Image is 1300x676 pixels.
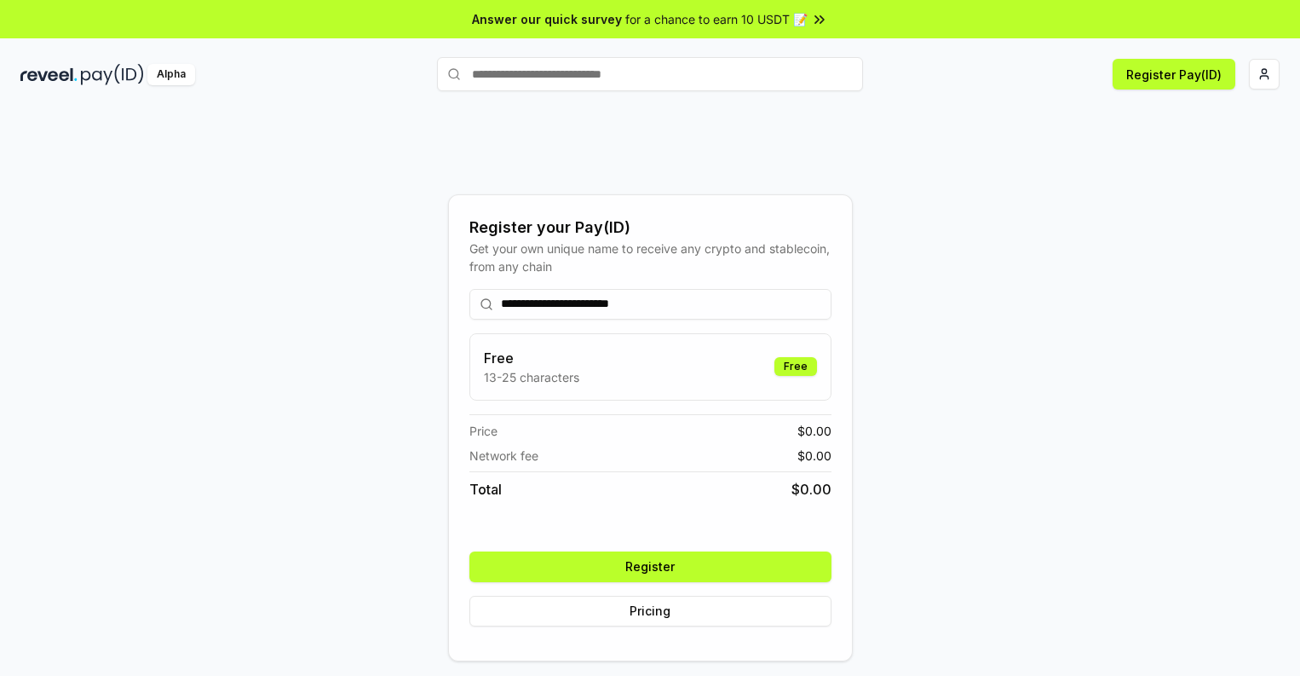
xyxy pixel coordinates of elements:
[625,10,808,28] span: for a chance to earn 10 USDT 📝
[81,64,144,85] img: pay_id
[484,368,579,386] p: 13-25 characters
[469,552,831,582] button: Register
[469,596,831,627] button: Pricing
[1113,59,1235,90] button: Register Pay(ID)
[469,447,538,465] span: Network fee
[774,357,817,376] div: Free
[20,64,78,85] img: reveel_dark
[469,216,831,240] div: Register your Pay(ID)
[469,240,831,275] div: Get your own unique name to receive any crypto and stablecoin, from any chain
[797,447,831,465] span: $ 0.00
[147,64,195,85] div: Alpha
[791,479,831,500] span: $ 0.00
[469,422,498,440] span: Price
[469,479,502,500] span: Total
[797,422,831,440] span: $ 0.00
[484,348,579,368] h3: Free
[472,10,622,28] span: Answer our quick survey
